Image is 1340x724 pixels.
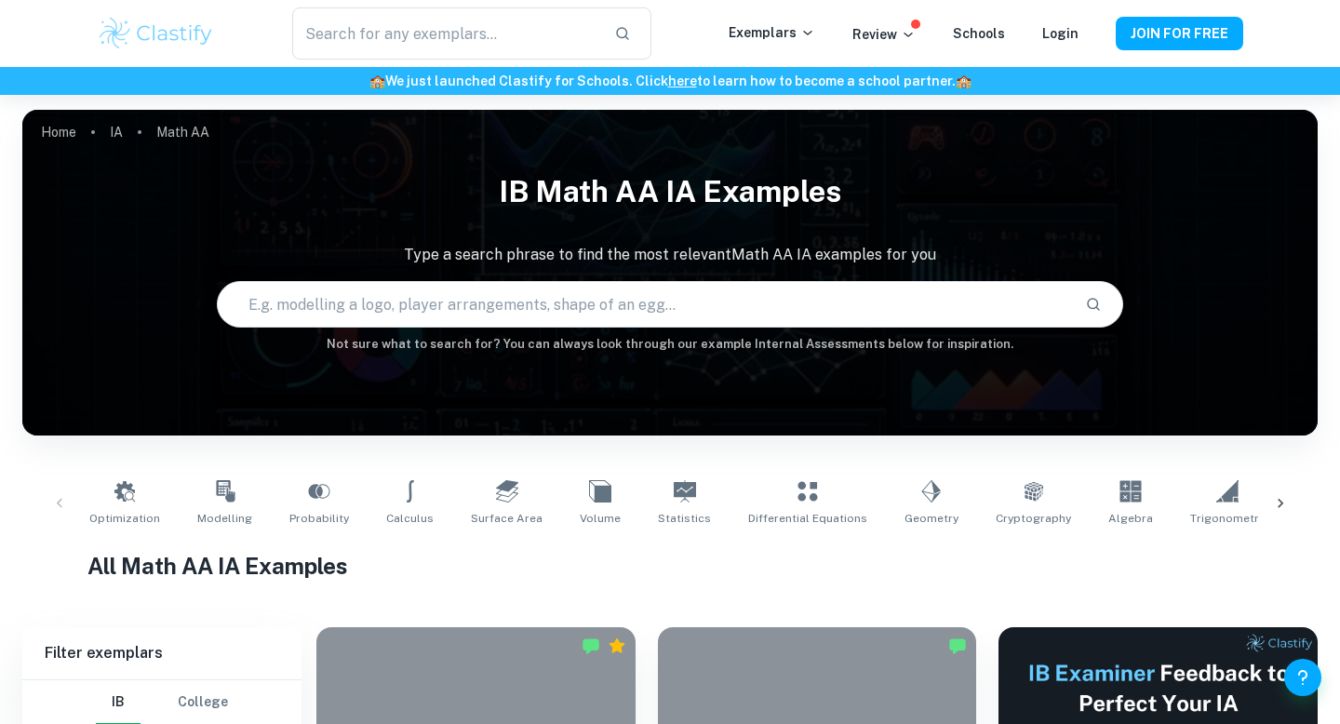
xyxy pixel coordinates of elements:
[658,510,711,527] span: Statistics
[110,119,123,145] a: IA
[218,278,1070,330] input: E.g. modelling a logo, player arrangements, shape of an egg...
[22,627,301,679] h6: Filter exemplars
[1190,510,1265,527] span: Trigonometry
[471,510,543,527] span: Surface Area
[386,510,434,527] span: Calculus
[904,510,958,527] span: Geometry
[369,74,385,88] span: 🏫
[580,510,621,527] span: Volume
[1042,26,1079,41] a: Login
[97,15,215,52] img: Clastify logo
[953,26,1005,41] a: Schools
[1108,510,1153,527] span: Algebra
[668,74,697,88] a: here
[289,510,349,527] span: Probability
[956,74,971,88] span: 🏫
[22,335,1318,354] h6: Not sure what to search for? You can always look through our example Internal Assessments below f...
[852,24,916,45] p: Review
[197,510,252,527] span: Modelling
[22,162,1318,221] h1: IB Math AA IA examples
[608,637,626,655] div: Premium
[729,22,815,43] p: Exemplars
[4,71,1336,91] h6: We just launched Clastify for Schools. Click to learn how to become a school partner.
[89,510,160,527] span: Optimization
[1078,288,1109,320] button: Search
[292,7,599,60] input: Search for any exemplars...
[948,637,967,655] img: Marked
[996,510,1071,527] span: Cryptography
[582,637,600,655] img: Marked
[87,549,1253,583] h1: All Math AA IA Examples
[156,122,209,142] p: Math AA
[22,244,1318,266] p: Type a search phrase to find the most relevant Math AA IA examples for you
[748,510,867,527] span: Differential Equations
[1284,659,1321,696] button: Help and Feedback
[1116,17,1243,50] button: JOIN FOR FREE
[41,119,76,145] a: Home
